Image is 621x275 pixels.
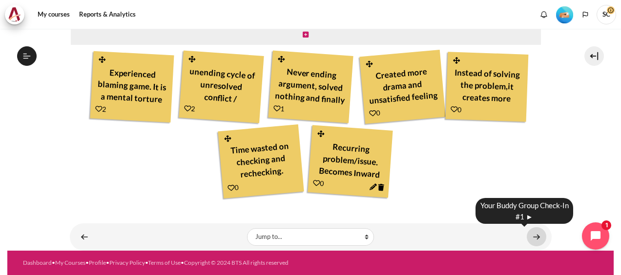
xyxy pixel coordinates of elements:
[313,177,324,188] div: 0
[313,179,320,187] i: Add a Like
[273,103,285,114] div: 1
[5,5,29,24] a: Architeck Architeck
[55,259,85,266] a: My Courses
[34,5,73,24] a: My courses
[148,259,181,266] a: Terms of Use
[75,227,94,246] a: ◄ Collusion Scenario Match-Up
[597,5,616,24] span: SC
[537,7,551,22] div: Show notification window with no new notifications
[556,6,573,23] img: Level #2
[314,137,387,182] div: Recurring problem/issue. Becomes Inward Mindset
[224,137,298,183] div: Time wasted on checking and rechecking.
[95,105,103,113] i: Add a Like
[451,106,457,113] i: Add a Like
[8,7,21,22] img: Architeck
[476,198,573,224] div: Your Buddy Group Check-In #1 ►
[303,31,309,38] i: Create new note in this column
[578,7,593,22] button: Languages
[96,63,168,107] div: Experienced blaming game. It is a mental torture to be in this kind of situation.
[369,107,380,118] div: 0
[95,103,106,114] div: 2
[370,183,377,191] i: Edit this note
[378,184,384,191] i: Delete this note
[185,62,258,108] div: unending cycle of unresolved conflict / competency gap
[365,60,374,68] i: Drag and drop this note
[277,56,286,63] i: Drag and drop this note
[316,130,325,137] i: Drag and drop this note
[556,5,573,23] div: Level #2
[365,62,439,108] div: Created more drama and unsatisfied feeling
[184,103,195,114] div: 2
[452,57,461,64] i: Drag and drop this note
[184,259,289,266] a: Copyright © 2024 BTS All rights reserved
[552,5,577,23] a: Level #2
[228,184,235,192] i: Add a Like
[184,105,191,112] i: Add a Like
[223,135,232,142] i: Drag and drop this note
[451,63,523,106] div: Instead of solving the problem,it creates more problems
[597,5,616,24] a: User menu
[274,62,347,108] div: Never ending argument, solved nothing and finally you let inward mindset rule you and have no faith
[89,259,106,266] a: Profile
[187,56,196,63] i: Drag and drop this note
[451,104,462,115] div: 0
[369,110,376,117] i: Add a Like
[23,258,339,267] div: • • • • •
[228,182,239,193] div: 0
[23,259,52,266] a: Dashboard
[109,259,145,266] a: Privacy Policy
[98,56,106,63] i: Drag and drop this note
[273,105,281,112] i: Add a Like
[76,5,139,24] a: Reports & Analytics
